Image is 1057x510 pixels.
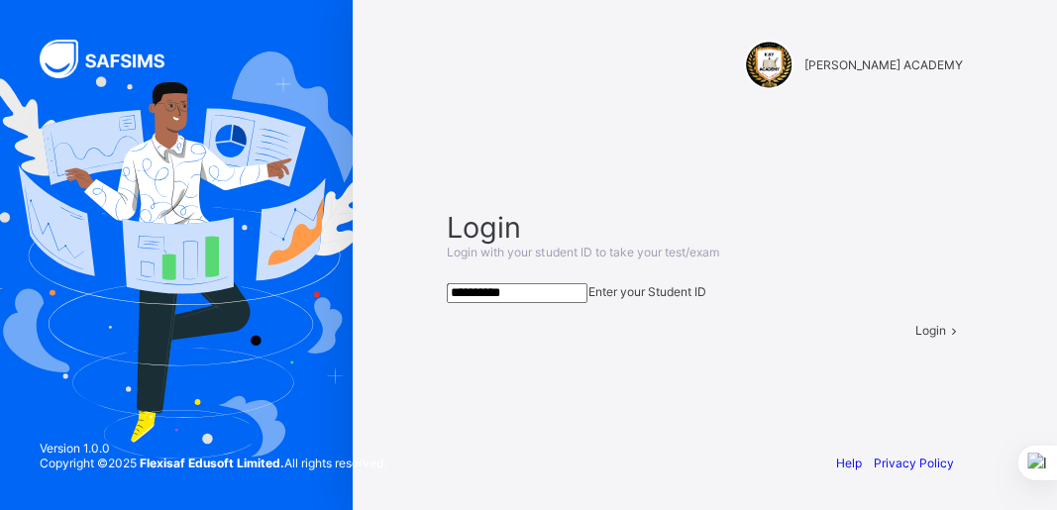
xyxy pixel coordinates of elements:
[803,57,962,72] span: [PERSON_NAME] ACADEMY
[873,456,953,470] a: Privacy Policy
[915,323,946,338] span: Login
[447,210,962,245] span: Login
[40,456,386,470] span: Copyright © 2025 All rights reserved.
[835,456,861,470] a: Help
[587,284,705,299] span: Enter your Student ID
[40,441,386,456] span: Version 1.0.0
[447,245,718,259] span: Login with your student ID to take your test/exam
[40,40,188,78] img: SAFSIMS Logo
[140,456,284,470] strong: Flexisaf Edusoft Limited.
